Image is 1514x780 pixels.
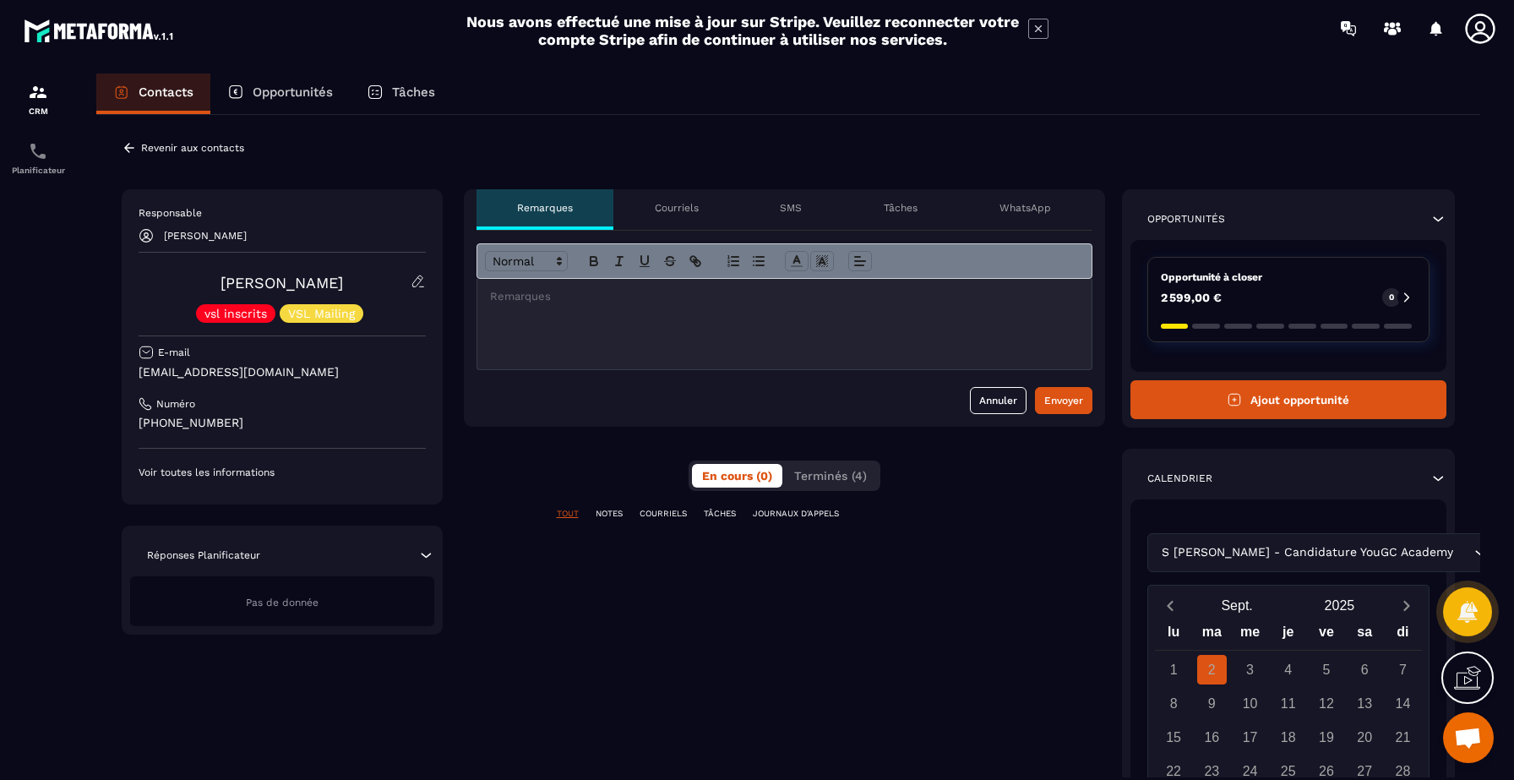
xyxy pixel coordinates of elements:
[466,13,1020,48] h2: Nous avons effectué une mise à jour sur Stripe. Veuillez reconnecter votre compte Stripe afin de ...
[1311,723,1341,752] div: 19
[139,364,426,380] p: [EMAIL_ADDRESS][DOMAIN_NAME]
[753,508,839,520] p: JOURNAUX D'APPELS
[1161,292,1222,303] p: 2 599,00 €
[999,201,1051,215] p: WhatsApp
[655,201,699,215] p: Courriels
[1130,380,1447,419] button: Ajout opportunité
[288,308,355,319] p: VSL Mailing
[1350,723,1380,752] div: 20
[780,201,802,215] p: SMS
[884,201,918,215] p: Tâches
[139,466,426,479] p: Voir toutes les informations
[24,15,176,46] img: logo
[1389,292,1394,303] p: 0
[204,308,267,319] p: vsl inscrits
[4,106,72,116] p: CRM
[640,508,687,520] p: COURRIELS
[350,74,452,114] a: Tâches
[704,508,736,520] p: TÂCHES
[1159,689,1189,718] div: 8
[1235,655,1265,685] div: 3
[1158,543,1457,562] span: S [PERSON_NAME] - Candidature YouGC Academy
[246,597,319,608] span: Pas de donnée
[96,74,210,114] a: Contacts
[1457,543,1470,562] input: Search for option
[392,85,435,100] p: Tâches
[1235,689,1265,718] div: 10
[692,464,782,488] button: En cours (0)
[1311,655,1341,685] div: 5
[1388,689,1418,718] div: 14
[1388,723,1418,752] div: 21
[221,274,343,292] a: [PERSON_NAME]
[1197,655,1227,685] div: 2
[1193,620,1231,650] div: ma
[1391,594,1422,617] button: Next month
[4,166,72,175] p: Planificateur
[1443,712,1494,763] a: Ouvrir le chat
[1273,689,1303,718] div: 11
[4,69,72,128] a: formationformationCRM
[1350,655,1380,685] div: 6
[1154,620,1192,650] div: lu
[4,128,72,188] a: schedulerschedulerPlanificateur
[557,508,579,520] p: TOUT
[1186,591,1288,620] button: Open months overlay
[517,201,573,215] p: Remarques
[970,387,1027,414] button: Annuler
[158,346,190,359] p: E-mail
[1147,472,1212,485] p: Calendrier
[156,397,195,411] p: Numéro
[1159,655,1189,685] div: 1
[1235,723,1265,752] div: 17
[1159,723,1189,752] div: 15
[139,415,426,431] p: [PHONE_NUMBER]
[1155,594,1186,617] button: Previous month
[210,74,350,114] a: Opportunités
[1273,723,1303,752] div: 18
[1147,533,1498,572] div: Search for option
[139,206,426,220] p: Responsable
[794,469,867,483] span: Terminés (4)
[1273,655,1303,685] div: 4
[1147,212,1225,226] p: Opportunités
[1350,689,1380,718] div: 13
[1388,655,1418,685] div: 7
[596,508,623,520] p: NOTES
[1307,620,1345,650] div: ve
[1269,620,1307,650] div: je
[1035,387,1092,414] button: Envoyer
[702,469,772,483] span: En cours (0)
[28,141,48,161] img: scheduler
[1197,723,1227,752] div: 16
[1311,689,1341,718] div: 12
[139,85,193,100] p: Contacts
[253,85,333,100] p: Opportunités
[1288,591,1391,620] button: Open years overlay
[1231,620,1269,650] div: me
[1197,689,1227,718] div: 9
[1044,392,1083,409] div: Envoyer
[784,464,877,488] button: Terminés (4)
[141,142,244,154] p: Revenir aux contacts
[1346,620,1384,650] div: sa
[28,82,48,102] img: formation
[164,230,247,242] p: [PERSON_NAME]
[1384,620,1422,650] div: di
[147,548,260,562] p: Réponses Planificateur
[1161,270,1417,284] p: Opportunité à closer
